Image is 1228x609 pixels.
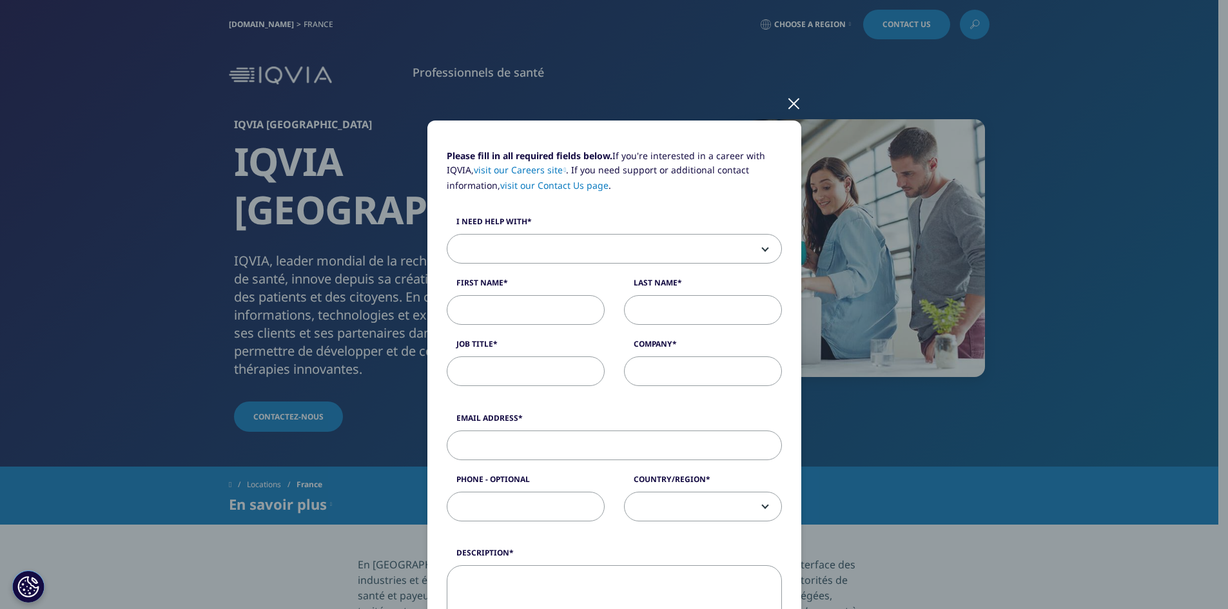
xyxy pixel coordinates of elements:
[624,474,782,492] label: Country/Region
[624,338,782,356] label: Company
[474,164,567,176] a: visit our Careers site
[447,474,605,492] label: Phone - Optional
[447,338,605,356] label: Job Title
[447,149,782,202] p: If you're interested in a career with IQVIA, . If you need support or additional contact informat...
[447,277,605,295] label: First Name
[624,277,782,295] label: Last Name
[447,547,782,565] label: Description
[447,150,612,162] strong: Please fill in all required fields below.
[12,570,44,603] button: Paramètres des cookies
[447,412,782,430] label: Email Address
[447,216,782,234] label: I need help with
[500,179,609,191] a: visit our Contact Us page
